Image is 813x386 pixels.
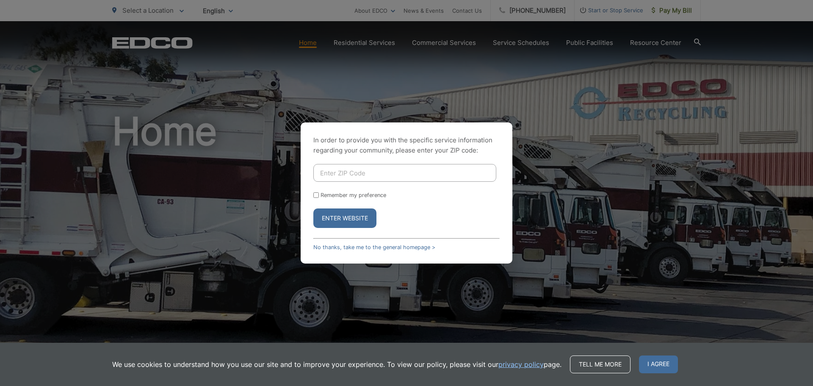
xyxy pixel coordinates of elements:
[639,355,678,373] span: I agree
[570,355,630,373] a: Tell me more
[313,244,435,250] a: No thanks, take me to the general homepage >
[112,359,561,369] p: We use cookies to understand how you use our site and to improve your experience. To view our pol...
[313,208,376,228] button: Enter Website
[313,164,496,182] input: Enter ZIP Code
[498,359,544,369] a: privacy policy
[321,192,386,198] label: Remember my preference
[313,135,500,156] p: In order to provide you with the specific service information regarding your community, please en...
